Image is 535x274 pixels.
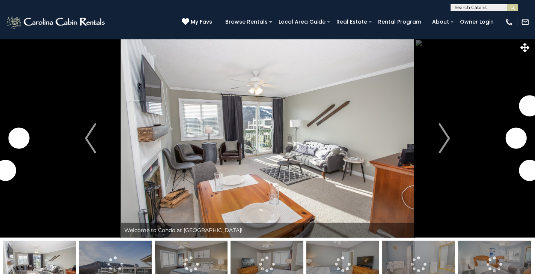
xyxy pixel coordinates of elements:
[428,16,453,28] a: About
[85,123,96,153] img: arrow
[6,15,107,30] img: White-1-2.png
[222,16,271,28] a: Browse Rentals
[275,16,329,28] a: Local Area Guide
[521,18,529,26] img: mail-regular-white.png
[456,16,497,28] a: Owner Login
[414,39,474,238] button: Next
[374,16,425,28] a: Rental Program
[182,18,214,26] a: My Favs
[61,39,121,238] button: Previous
[191,18,212,26] span: My Favs
[439,123,450,153] img: arrow
[333,16,371,28] a: Real Estate
[121,223,415,238] div: Welcome to Condo at [GEOGRAPHIC_DATA]!
[505,18,513,26] img: phone-regular-white.png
